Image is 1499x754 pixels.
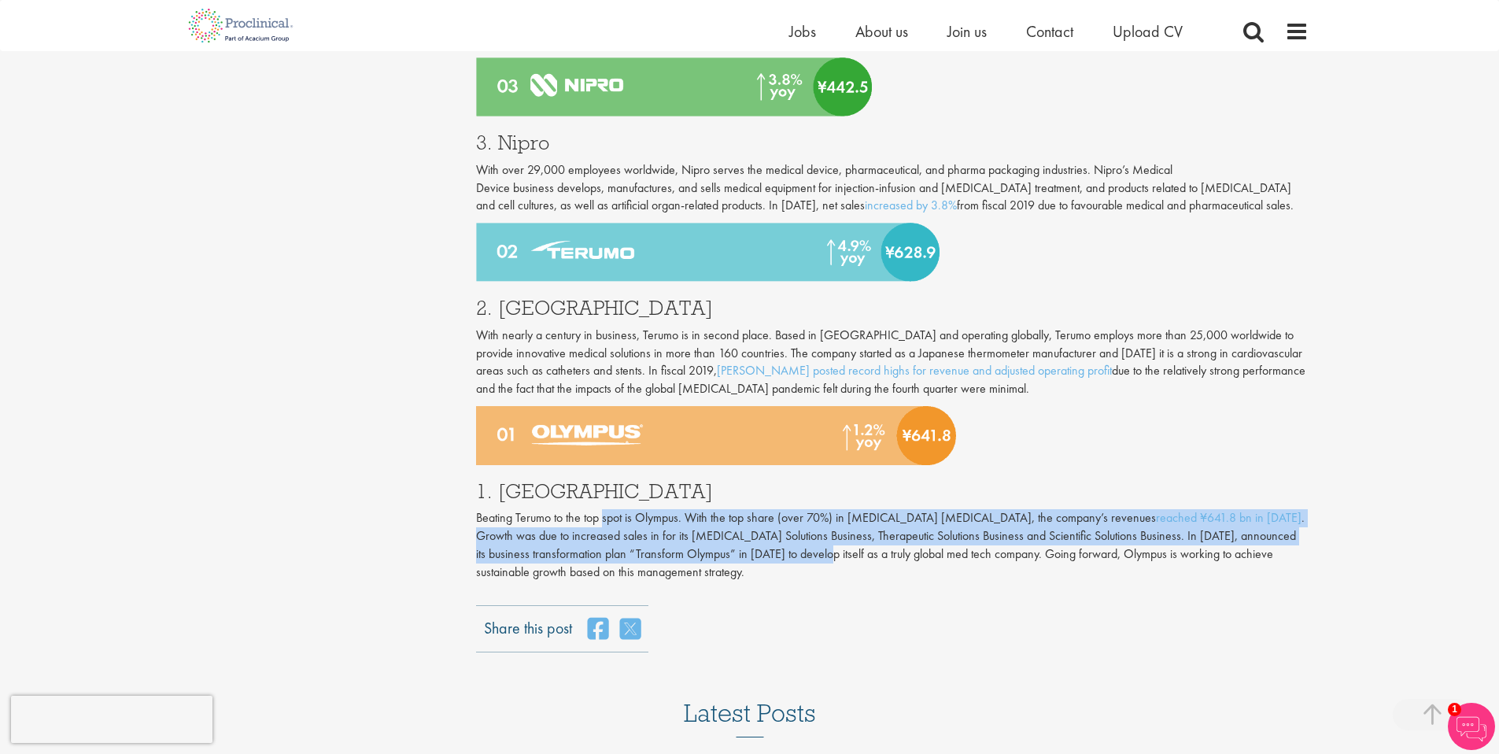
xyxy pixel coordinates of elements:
a: share on twitter [620,617,641,641]
h3: 1. [GEOGRAPHIC_DATA] [476,481,1309,501]
a: Upload CV [1113,21,1183,42]
p: With over 29,000 employees worldwide, Nipro serves the medical device, pharmaceutical, and pharma... [476,161,1309,216]
a: About us [855,21,908,42]
a: Jobs [789,21,816,42]
span: 1 [1448,703,1461,716]
a: Join us [947,21,987,42]
a: reached ¥641.8 bn in [DATE] [1156,509,1301,526]
a: increased by 3.8% [865,197,957,213]
h3: Latest Posts [684,700,816,737]
h3: 2. [GEOGRAPHIC_DATA] [476,298,1309,318]
p: With nearly a century in business, Terumo is in second place. Based in [GEOGRAPHIC_DATA] and oper... [476,327,1309,398]
a: share on facebook [588,617,608,641]
a: Contact [1026,21,1073,42]
h3: 3. Nipro [476,132,1309,153]
iframe: reCAPTCHA [11,696,212,743]
p: Beating Terumo to the top spot is Olympus. With the top share (over 70%) in [MEDICAL_DATA] [MEDIC... [476,509,1309,581]
img: Chatbot [1448,703,1495,750]
label: Share this post [484,617,572,628]
a: [PERSON_NAME] posted record highs for revenue and adjusted operating profit [717,362,1112,379]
